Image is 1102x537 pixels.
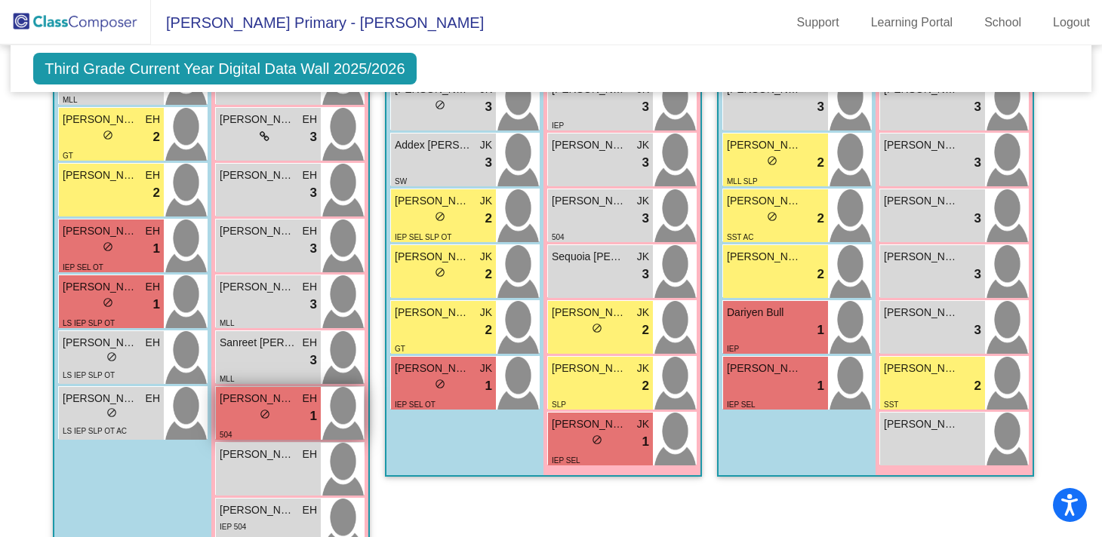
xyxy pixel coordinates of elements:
[395,249,470,265] span: [PERSON_NAME]
[153,295,160,315] span: 1
[63,152,73,160] span: GT
[435,100,445,110] span: do_not_disturb_alt
[151,11,484,35] span: [PERSON_NAME] Primary - [PERSON_NAME]
[153,239,160,259] span: 1
[63,391,138,407] span: [PERSON_NAME]
[220,223,295,239] span: [PERSON_NAME]
[552,305,627,321] span: [PERSON_NAME]
[33,53,416,84] span: Third Grade Current Year Digital Data Wall 2025/2026
[146,391,160,407] span: EH
[785,11,851,35] a: Support
[637,137,649,153] span: JK
[146,279,160,295] span: EH
[220,431,232,439] span: 504
[303,502,317,518] span: EH
[220,502,295,518] span: [PERSON_NAME]
[884,305,959,321] span: [PERSON_NAME]
[63,371,115,379] span: LS IEP SLP OT
[552,456,580,465] span: IEP SEL
[220,375,234,383] span: MLL
[303,446,317,462] span: EH
[310,127,317,147] span: 3
[727,137,802,153] span: [PERSON_NAME]
[552,193,627,209] span: [PERSON_NAME]
[642,376,649,396] span: 2
[485,97,492,117] span: 3
[637,361,649,376] span: JK
[642,265,649,284] span: 3
[884,193,959,209] span: [PERSON_NAME]
[642,321,649,340] span: 2
[552,121,564,130] span: IEP
[310,407,317,426] span: 1
[310,183,317,203] span: 3
[153,127,160,147] span: 2
[303,279,317,295] span: EH
[974,209,981,229] span: 3
[395,400,436,409] span: IEP SEL OT
[310,295,317,315] span: 3
[63,263,103,272] span: IEP SEL OT
[220,391,295,407] span: [PERSON_NAME]
[592,434,602,445] span: do_not_disturb_alt
[884,137,959,153] span: [PERSON_NAME]
[480,249,492,265] span: JK
[303,391,317,407] span: EH
[767,211,777,222] span: do_not_disturb_alt
[103,130,113,140] span: do_not_disturb_alt
[153,183,160,203] span: 2
[146,223,160,239] span: EH
[727,305,802,321] span: Dariyen Bull
[63,112,138,127] span: [PERSON_NAME]
[103,297,113,308] span: do_not_disturb_alt
[63,223,138,239] span: [PERSON_NAME]
[642,153,649,173] span: 3
[642,97,649,117] span: 3
[395,193,470,209] span: [PERSON_NAME]
[146,335,160,351] span: EH
[63,167,138,183] span: [PERSON_NAME]
[552,137,627,153] span: [PERSON_NAME]
[103,241,113,252] span: do_not_disturb_alt
[63,427,127,435] span: LS IEP SLP OT AC
[220,279,295,295] span: [PERSON_NAME]
[435,211,445,222] span: do_not_disturb_alt
[435,267,445,278] span: do_not_disturb_alt
[106,407,117,418] span: do_not_disturb_alt
[974,321,981,340] span: 3
[884,249,959,265] span: [PERSON_NAME]
[303,335,317,351] span: EH
[637,193,649,209] span: JK
[395,345,405,353] span: GT
[552,233,565,241] span: 504
[817,209,824,229] span: 2
[395,137,470,153] span: Addex [PERSON_NAME]
[552,400,566,409] span: SLP
[303,223,317,239] span: EH
[395,233,451,241] span: IEP SEL SLP OT
[642,209,649,229] span: 3
[63,335,138,351] span: [PERSON_NAME]
[552,249,627,265] span: Sequoia [PERSON_NAME]
[63,319,115,327] span: LS IEP SLP OT
[303,167,317,183] span: EH
[485,153,492,173] span: 3
[817,376,824,396] span: 1
[727,400,756,409] span: IEP SEL
[480,137,492,153] span: JK
[884,400,898,409] span: SST
[220,112,295,127] span: [PERSON_NAME]
[637,305,649,321] span: JK
[817,321,824,340] span: 1
[552,416,627,432] span: [PERSON_NAME]
[220,335,295,351] span: Sanreet [PERSON_NAME]
[220,523,246,531] span: IEP 504
[1041,11,1102,35] a: Logout
[552,361,627,376] span: [PERSON_NAME]
[972,11,1033,35] a: School
[220,446,295,462] span: [PERSON_NAME]
[310,239,317,259] span: 3
[974,97,981,117] span: 3
[485,265,492,284] span: 2
[310,351,317,370] span: 3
